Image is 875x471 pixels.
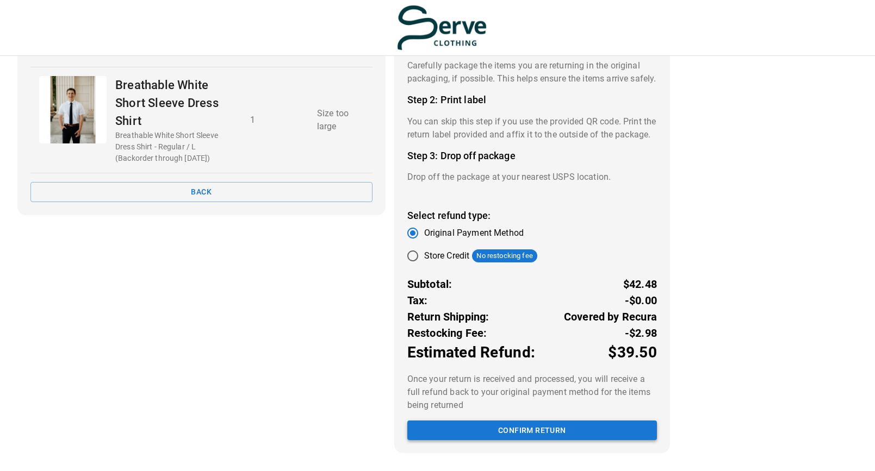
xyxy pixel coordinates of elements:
span: Original Payment Method [424,227,524,240]
p: $42.48 [623,276,657,292]
p: Once your return is received and processed, you will receive a full refund back to your original ... [407,373,657,412]
div: Breathable White Short Sleeve Dress Shirt - Serve Clothing [39,76,107,143]
p: You can skip this step if you use the provided QR code. Print the return label provided and affix... [407,115,657,141]
button: Confirm return [407,420,657,441]
p: $39.50 [608,341,657,364]
p: Return Shipping: [407,309,489,325]
p: Drop off the package at your nearest USPS location. [407,171,657,184]
p: -$0.00 [625,292,657,309]
p: Subtotal: [407,276,452,292]
p: Restocking Fee: [407,325,487,341]
h4: Step 3: Drop off package [407,150,657,162]
img: serve-clothing.myshopify.com-3331c13f-55ad-48ba-bef5-e23db2fa8125 [396,4,487,51]
p: 1 [250,114,300,127]
p: Tax: [407,292,428,309]
p: Estimated Refund: [407,341,535,364]
p: Breathable White Short Sleeve Dress Shirt - Regular / L (Backorder through [DATE]) [115,130,233,164]
p: Covered by Recura [564,309,657,325]
h4: Select refund type: [407,210,657,222]
p: Carefully package the items you are returning in the original packaging, if possible. This helps ... [407,59,657,85]
h4: Step 2: Print label [407,94,657,106]
span: No restocking fee [472,250,537,261]
p: Breathable White Short Sleeve Dress Shirt [115,76,233,130]
div: Store Credit [424,249,537,262]
p: Size too large [317,107,364,133]
button: Back [30,182,373,202]
p: -$2.98 [625,325,657,341]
